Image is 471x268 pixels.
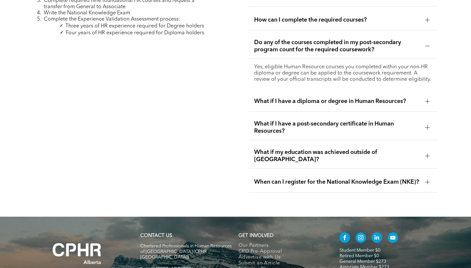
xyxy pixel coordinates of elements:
span: What if I have a diploma or degree in Human Resources? [254,98,420,105]
span: How can I complete the required courses? [254,16,420,24]
span: What if my education was achieved outside of [GEOGRAPHIC_DATA]? [254,149,420,163]
span: When can I register for the National Knowledge Exam (NKE)? [254,178,420,186]
a: CONTACT US [140,233,172,238]
a: Advertise with Us [238,255,326,260]
a: facebook [340,232,350,244]
a: Our Partners [238,243,326,249]
a: CPD Pre-Approval [238,249,326,255]
a: Retired Member $0 [340,254,379,258]
span: Write the National Knowledge Exam [44,10,130,16]
a: linkedin [372,232,382,244]
p: Yes, eligible Human Resource courses you completed within your non-HR diploma or degree can be ap... [254,64,432,83]
a: Student Member $0 [340,248,380,253]
span: Three years of HR experience required for Degree holders [65,24,204,29]
a: youtube [388,232,398,244]
span: Do any of the courses completed in my post-secondary program count for the required coursework? [254,39,420,53]
span: Four years of HR experience required for Diploma holders [66,30,204,36]
span: GET INVOLVED [238,233,273,238]
span: Chartered Professionals in Human Resources of [GEOGRAPHIC_DATA] (CPHR [GEOGRAPHIC_DATA]) [140,244,232,260]
span: Complete the Experience Validation Assessment process: [44,17,180,22]
a: instagram [356,232,366,244]
a: Submit an Article [238,260,326,266]
a: General Member $273 [340,259,386,264]
span: What if I have a post-secondary certificate in Human Resources? [254,120,420,135]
